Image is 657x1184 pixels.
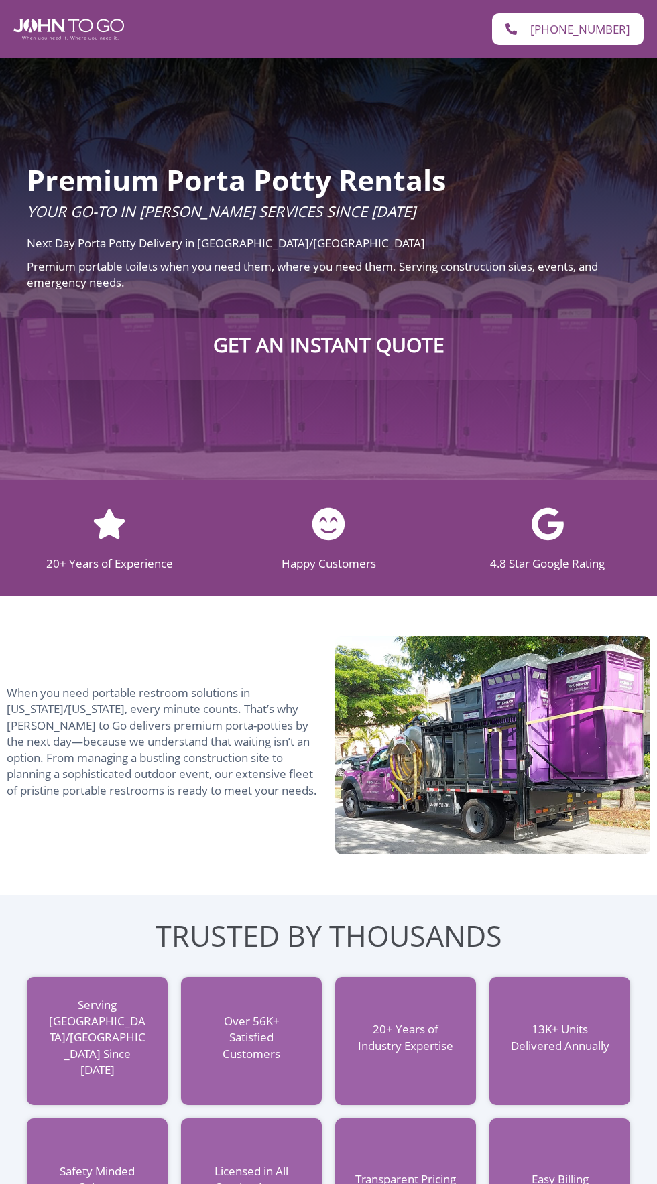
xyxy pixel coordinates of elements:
[27,201,416,221] span: Your Go-To in [PERSON_NAME] Services Since [DATE]
[335,636,650,854] img: A porta potty in Water Mill for outdoor events
[451,557,644,569] h2: 4.8 Star Google Rating
[27,259,598,290] span: Premium portable toilets when you need them, where you need them. Serving construction sites, eve...
[233,557,425,569] h2: Happy Customers
[34,331,623,360] p: Get an Instant Quote
[530,23,630,35] span: [PHONE_NUMBER]
[223,1013,280,1061] span: Over 56K+ Satisfied Customers
[492,13,644,45] a: [PHONE_NUMBER]
[358,1021,453,1053] span: 20+ Years of Industry Expertise
[27,235,425,251] span: Next Day Porta Potty Delivery in [GEOGRAPHIC_DATA]/[GEOGRAPHIC_DATA]
[13,557,206,569] h2: 20+ Years of Experience
[7,685,317,798] span: When you need portable restroom solutions in [US_STATE]/[US_STATE], every minute counts. That’s w...
[13,19,124,40] img: John To Go
[511,1021,609,1053] span: 13K+ Units Delivered Annually
[47,997,147,1078] p: Serving [GEOGRAPHIC_DATA]/[GEOGRAPHIC_DATA] Since [DATE]
[27,166,630,194] h2: Premium Porta Potty Rentals
[27,921,630,950] h2: TRUSTED BY THOUSANDS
